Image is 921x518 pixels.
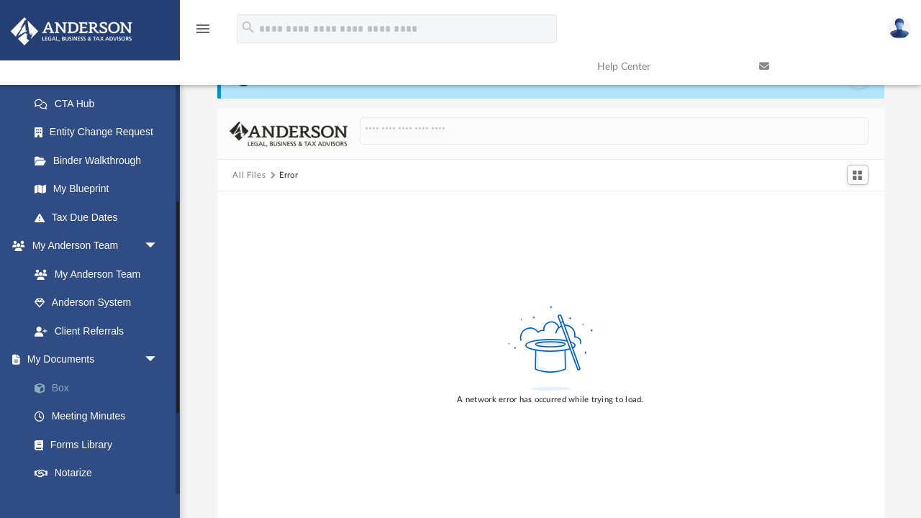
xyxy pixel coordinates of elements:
[20,288,173,317] a: Anderson System
[457,394,643,406] div: A network error has occurred while trying to load.
[20,175,173,204] a: My Blueprint
[20,260,165,288] a: My Anderson Team
[194,27,212,37] a: menu
[20,373,180,402] a: Box
[847,165,868,185] button: Switch to Grid View
[10,232,173,260] a: My Anderson Teamarrow_drop_down
[279,169,298,182] div: Error
[6,17,137,45] img: Anderson Advisors Platinum Portal
[889,18,910,39] img: User Pic
[144,487,173,517] span: arrow_drop_down
[194,20,212,37] i: menu
[20,118,180,147] a: Entity Change Request
[20,89,180,118] a: CTA Hub
[360,117,868,145] input: Search files and folders
[10,345,180,374] a: My Documentsarrow_drop_down
[586,38,748,95] a: Help Center
[20,430,173,459] a: Forms Library
[240,19,256,35] i: search
[20,402,180,431] a: Meeting Minutes
[20,459,180,488] a: Notarize
[20,317,173,345] a: Client Referrals
[20,146,180,175] a: Binder Walkthrough
[232,169,266,182] button: All Files
[144,232,173,261] span: arrow_drop_down
[20,203,180,232] a: Tax Due Dates
[10,487,173,516] a: Online Learningarrow_drop_down
[144,345,173,375] span: arrow_drop_down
